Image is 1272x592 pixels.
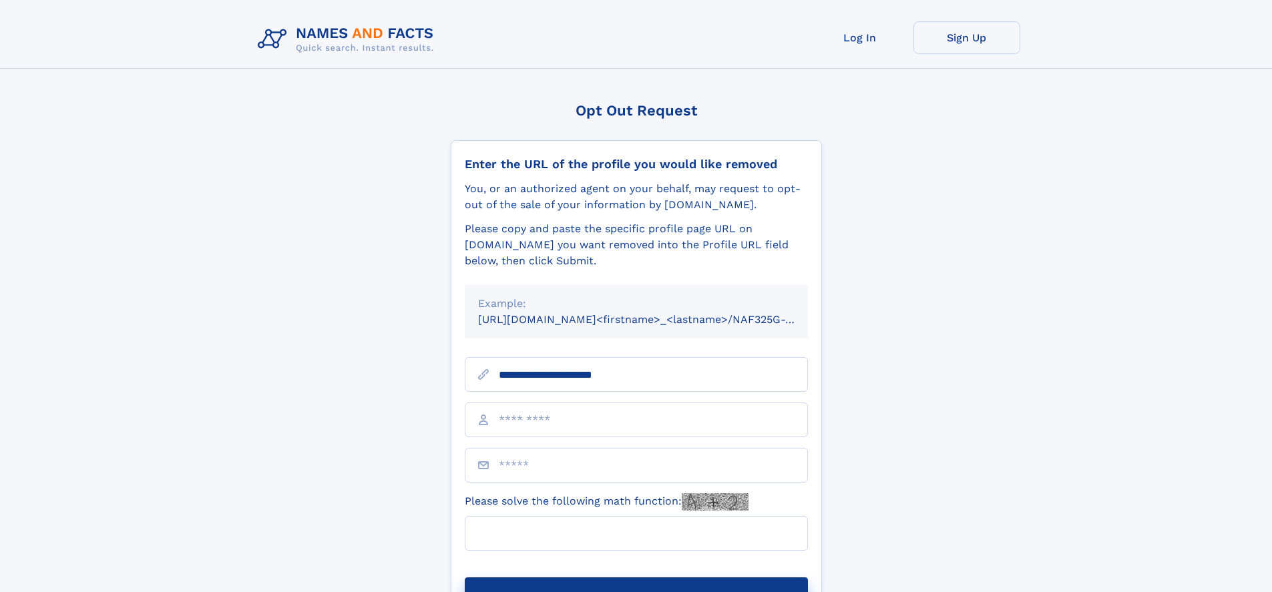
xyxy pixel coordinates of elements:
a: Sign Up [913,21,1020,54]
div: Enter the URL of the profile you would like removed [465,157,808,172]
div: Opt Out Request [451,102,822,119]
a: Log In [807,21,913,54]
img: Logo Names and Facts [252,21,445,57]
label: Please solve the following math function: [465,493,749,511]
div: You, or an authorized agent on your behalf, may request to opt-out of the sale of your informatio... [465,181,808,213]
div: Please copy and paste the specific profile page URL on [DOMAIN_NAME] you want removed into the Pr... [465,221,808,269]
small: [URL][DOMAIN_NAME]<firstname>_<lastname>/NAF325G-xxxxxxxx [478,313,833,326]
div: Example: [478,296,795,312]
